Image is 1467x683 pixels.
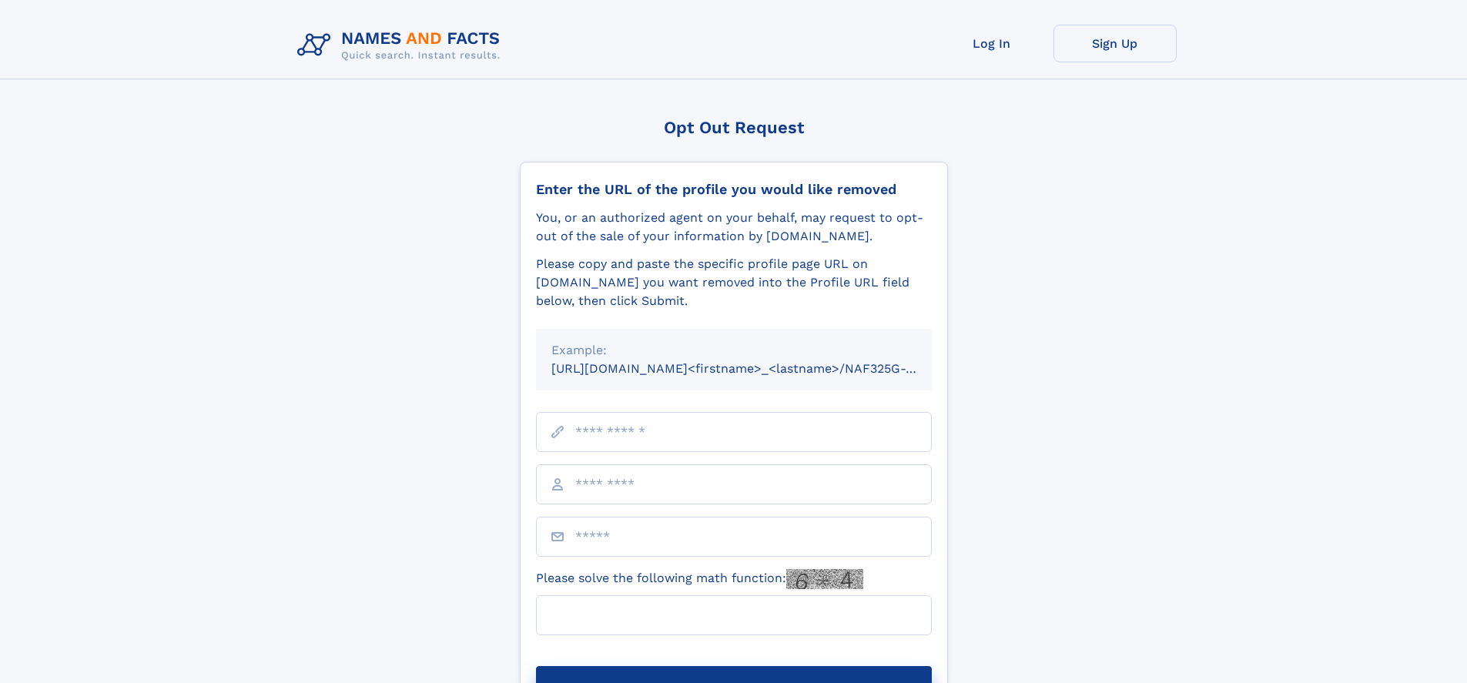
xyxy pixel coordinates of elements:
[551,361,961,376] small: [URL][DOMAIN_NAME]<firstname>_<lastname>/NAF325G-xxxxxxxx
[536,255,932,310] div: Please copy and paste the specific profile page URL on [DOMAIN_NAME] you want removed into the Pr...
[930,25,1053,62] a: Log In
[551,341,916,360] div: Example:
[291,25,513,66] img: Logo Names and Facts
[1053,25,1177,62] a: Sign Up
[536,181,932,198] div: Enter the URL of the profile you would like removed
[536,209,932,246] div: You, or an authorized agent on your behalf, may request to opt-out of the sale of your informatio...
[520,118,948,137] div: Opt Out Request
[536,569,863,589] label: Please solve the following math function:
